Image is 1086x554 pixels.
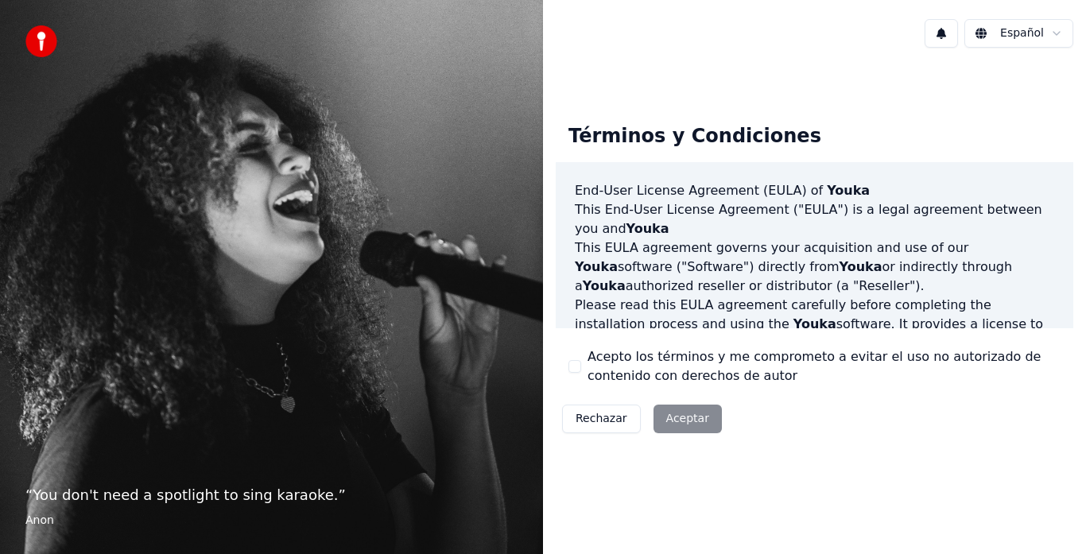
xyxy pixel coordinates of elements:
[25,513,518,529] footer: Anon
[25,484,518,506] p: “ You don't need a spotlight to sing karaoke. ”
[575,181,1054,200] h3: End-User License Agreement (EULA) of
[583,278,626,293] span: Youka
[588,347,1061,385] label: Acepto los términos y me comprometo a evitar el uso no autorizado de contenido con derechos de autor
[840,259,882,274] span: Youka
[575,238,1054,296] p: This EULA agreement governs your acquisition and use of our software ("Software") directly from o...
[575,259,618,274] span: Youka
[25,25,57,57] img: youka
[556,111,834,162] div: Términos y Condiciones
[626,221,669,236] span: Youka
[827,183,870,198] span: Youka
[575,200,1054,238] p: This End-User License Agreement ("EULA") is a legal agreement between you and
[793,316,836,331] span: Youka
[562,405,641,433] button: Rechazar
[575,296,1054,372] p: Please read this EULA agreement carefully before completing the installation process and using th...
